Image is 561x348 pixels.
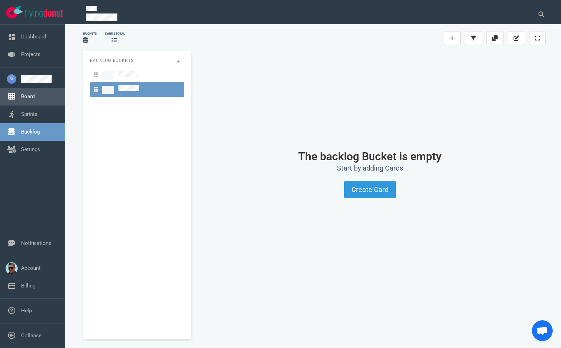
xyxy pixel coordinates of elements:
[21,51,41,57] a: Projects
[532,320,553,341] div: Open de chat
[21,332,42,339] a: Collapse
[344,181,396,198] button: Create Card
[21,240,51,246] a: Notifications
[83,31,97,36] div: Buckets
[202,150,537,163] h1: The backlog Bucket is empty
[21,146,40,153] a: Settings
[90,57,184,64] p: Backlog Buckets
[21,93,35,100] a: Board
[21,265,41,271] a: Account
[25,9,63,18] img: Flying Donut text logo
[202,164,537,173] h2: Start by adding Cards
[21,111,37,117] a: Sprints
[105,31,125,36] div: cards total
[21,308,32,314] a: Help
[21,34,46,40] a: Dashboard
[21,129,40,135] a: Backlog
[21,283,35,289] a: Billing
